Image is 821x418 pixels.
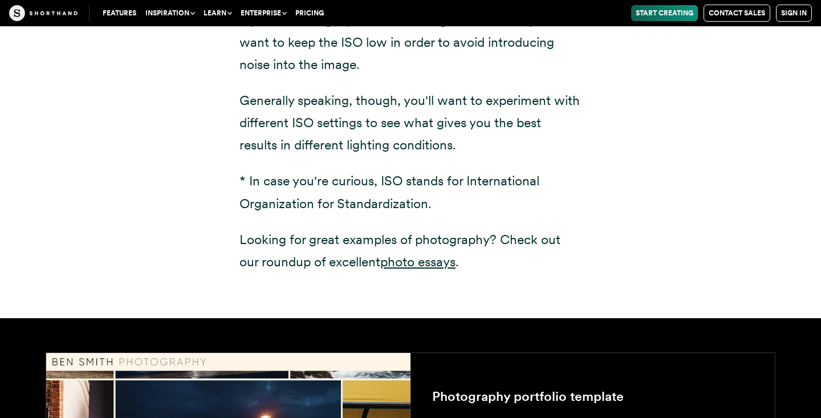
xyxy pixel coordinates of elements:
button: Learn [199,5,236,21]
a: Start Creating [631,5,698,21]
a: photo essays [380,254,456,270]
a: Sign in [776,5,812,22]
a: Features [98,5,141,21]
img: The Craft [9,5,78,21]
a: Contact Sales [704,5,770,22]
button: Inspiration [141,5,199,21]
p: Generally speaking, though, you'll want to experiment with different ISO settings to see what giv... [239,90,582,156]
p: Photography portfolio template [432,385,753,408]
p: If you are taking a picture in ideal light conditions, you will want to keep the ISO low in order... [239,9,582,76]
a: Pricing [291,5,328,21]
p: Looking for great examples of photography? Check out our roundup of excellent . [239,229,582,273]
p: * In case you're curious, ISO stands for International Organization for Standardization. [239,170,582,214]
button: Enterprise [236,5,291,21]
